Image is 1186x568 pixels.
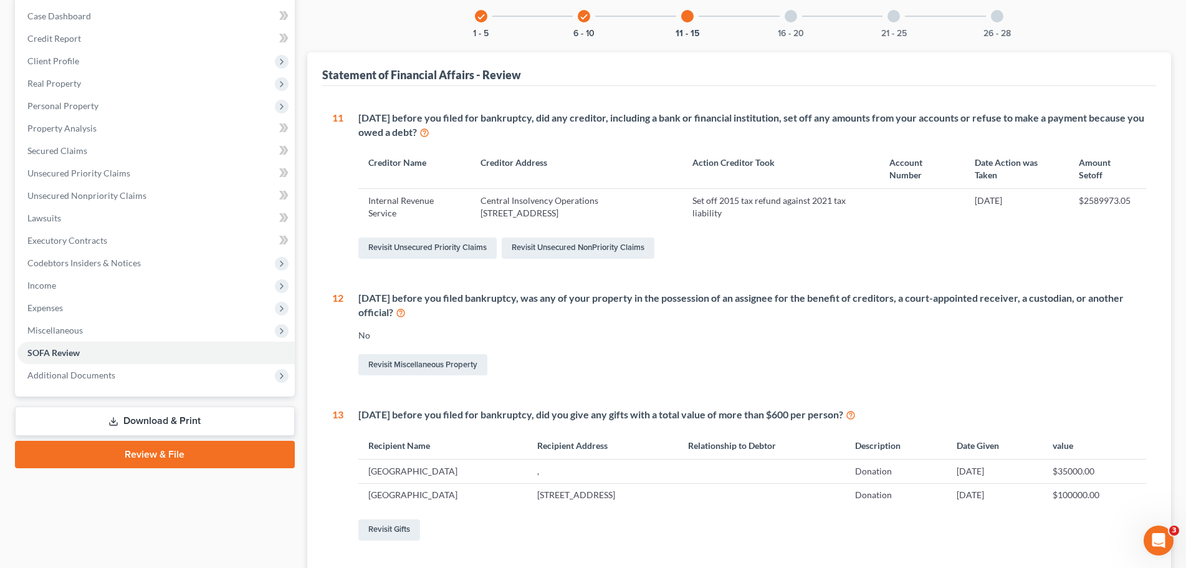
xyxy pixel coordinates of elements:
[1043,432,1146,459] th: value
[27,325,83,335] span: Miscellaneous
[676,29,700,38] button: 11 - 15
[778,29,804,38] button: 16 - 20
[27,145,87,156] span: Secured Claims
[580,12,588,21] i: check
[1069,189,1146,225] td: $2589973.05
[27,100,98,111] span: Personal Property
[358,432,527,459] th: Recipient Name
[358,291,1146,320] div: [DATE] before you filed bankruptcy, was any of your property in the possession of an assignee for...
[17,342,295,364] a: SOFA Review
[358,408,1146,422] div: [DATE] before you filed for bankruptcy, did you give any gifts with a total value of more than $6...
[27,33,81,44] span: Credit Report
[332,291,343,378] div: 12
[879,149,965,188] th: Account Number
[1169,526,1179,536] span: 3
[17,162,295,185] a: Unsecured Priority Claims
[965,189,1069,225] td: [DATE]
[27,258,141,268] span: Codebtors Insiders & Notices
[527,432,679,459] th: Recipient Address
[477,12,485,21] i: check
[983,29,1011,38] button: 26 - 28
[947,483,1043,507] td: [DATE]
[1069,149,1146,188] th: Amount Setoff
[27,123,97,133] span: Property Analysis
[358,329,1146,342] div: No
[682,149,879,188] th: Action Creditor Took
[573,29,595,38] button: 6 - 10
[17,140,295,162] a: Secured Claims
[27,190,146,201] span: Unsecured Nonpriority Claims
[17,27,295,50] a: Credit Report
[1043,460,1146,483] td: $35000.00
[332,408,343,543] div: 13
[527,460,679,483] td: ,
[15,441,295,468] a: Review & File
[17,5,295,27] a: Case Dashboard
[27,168,130,178] span: Unsecured Priority Claims
[947,460,1043,483] td: [DATE]
[27,213,61,223] span: Lawsuits
[1144,526,1174,556] iframe: Intercom live chat
[678,432,845,459] th: Relationship to Debtor
[358,189,471,225] td: Internal Revenue Service
[17,185,295,207] a: Unsecured Nonpriority Claims
[27,280,56,291] span: Income
[17,207,295,229] a: Lawsuits
[947,432,1043,459] th: Date Given
[15,407,295,436] a: Download & Print
[471,189,682,225] td: Central Insolvency Operations [STREET_ADDRESS]
[682,189,879,225] td: Set off 2015 tax refund against 2021 tax liability
[27,347,80,358] span: SOFA Review
[1043,483,1146,507] td: $100000.00
[27,302,63,313] span: Expenses
[502,238,654,259] a: Revisit Unsecured NonPriority Claims
[845,460,946,483] td: Donation
[358,149,471,188] th: Creditor Name
[358,111,1146,140] div: [DATE] before you filed for bankruptcy, did any creditor, including a bank or financial instituti...
[473,29,489,38] button: 1 - 5
[358,519,420,541] a: Revisit Gifts
[358,460,527,483] td: [GEOGRAPHIC_DATA]
[27,11,91,21] span: Case Dashboard
[27,235,107,246] span: Executory Contracts
[471,149,682,188] th: Creditor Address
[358,238,497,259] a: Revisit Unsecured Priority Claims
[358,354,487,375] a: Revisit Miscellaneous Property
[17,117,295,140] a: Property Analysis
[965,149,1069,188] th: Date Action was Taken
[358,483,527,507] td: [GEOGRAPHIC_DATA]
[322,67,521,82] div: Statement of Financial Affairs - Review
[27,370,115,380] span: Additional Documents
[881,29,907,38] button: 21 - 25
[845,432,946,459] th: Description
[845,483,946,507] td: Donation
[527,483,679,507] td: [STREET_ADDRESS]
[27,55,79,66] span: Client Profile
[17,229,295,252] a: Executory Contracts
[27,78,81,89] span: Real Property
[332,111,343,261] div: 11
